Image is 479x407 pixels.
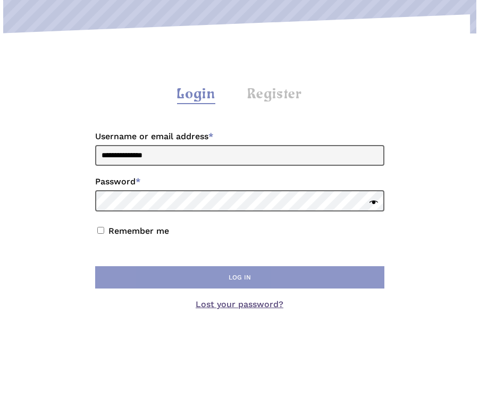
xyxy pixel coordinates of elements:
[247,86,302,104] div: Register
[95,173,384,190] label: Password
[196,299,283,309] a: Lost your password?
[177,86,215,104] div: Login
[95,266,384,289] button: Log in
[95,128,384,145] label: Username or email address
[108,226,169,236] label: Remember me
